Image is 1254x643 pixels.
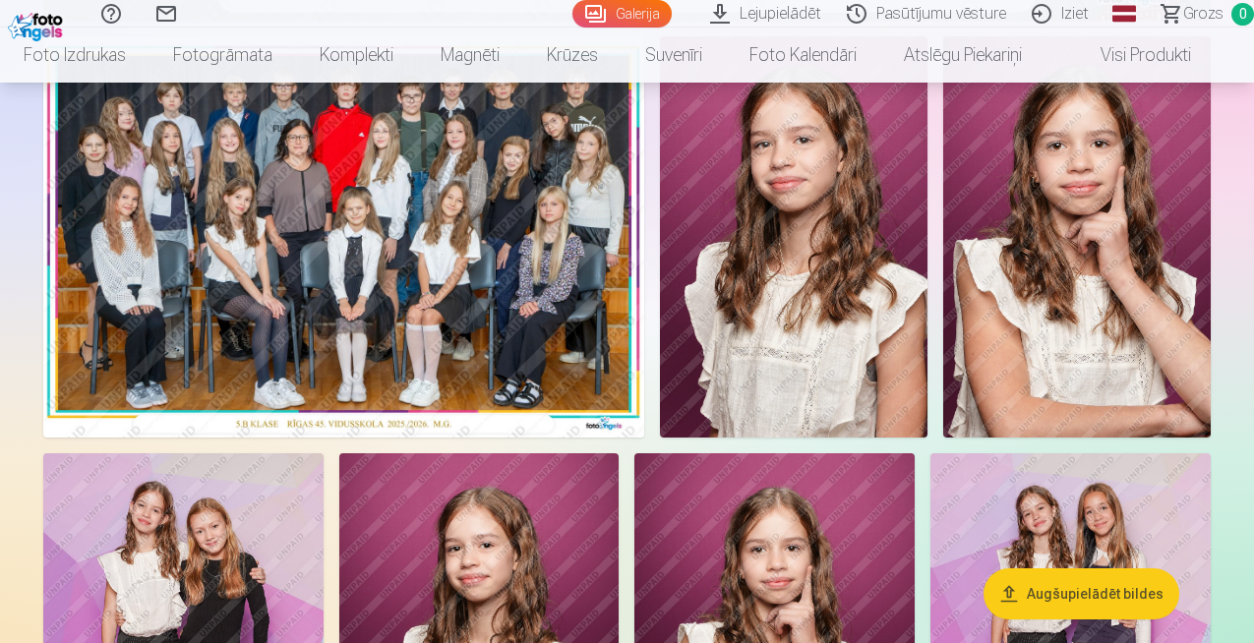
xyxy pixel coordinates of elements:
a: Suvenīri [622,28,726,83]
span: Grozs [1183,2,1224,26]
a: Krūzes [523,28,622,83]
a: Magnēti [417,28,523,83]
a: Komplekti [296,28,417,83]
button: Augšupielādēt bildes [984,568,1179,619]
a: Visi produkti [1045,28,1215,83]
img: /fa1 [8,8,68,41]
a: Atslēgu piekariņi [880,28,1045,83]
a: Fotogrāmata [149,28,296,83]
span: 0 [1231,3,1254,26]
a: Foto kalendāri [726,28,880,83]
